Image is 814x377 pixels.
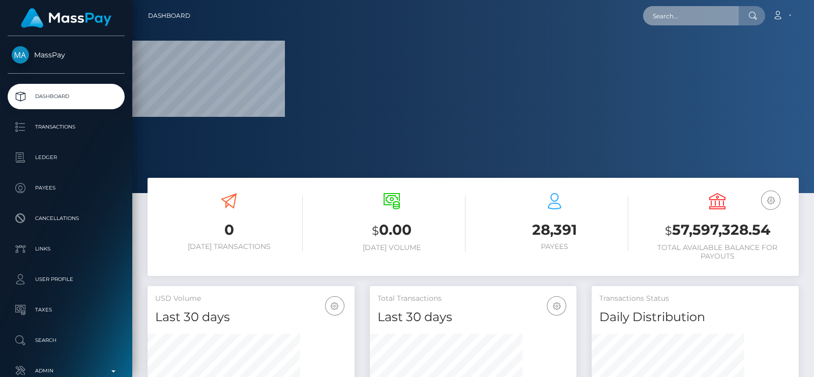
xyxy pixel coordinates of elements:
[599,308,791,326] h4: Daily Distribution
[12,150,121,165] p: Ledger
[8,50,125,59] span: MassPay
[318,243,466,252] h6: [DATE] Volume
[12,119,121,135] p: Transactions
[12,302,121,318] p: Taxes
[372,224,379,238] small: $
[644,220,791,241] h3: 57,597,328.54
[8,328,125,353] a: Search
[644,243,791,261] h6: Total Available Balance for Payouts
[12,241,121,257] p: Links
[155,220,303,240] h3: 0
[377,294,569,304] h5: Total Transactions
[643,6,739,25] input: Search...
[8,114,125,140] a: Transactions
[8,267,125,292] a: User Profile
[148,5,190,26] a: Dashboard
[8,236,125,262] a: Links
[481,242,628,251] h6: Payees
[12,333,121,348] p: Search
[481,220,628,240] h3: 28,391
[12,211,121,226] p: Cancellations
[12,272,121,287] p: User Profile
[599,294,791,304] h5: Transactions Status
[377,308,569,326] h4: Last 30 days
[12,89,121,104] p: Dashboard
[155,294,347,304] h5: USD Volume
[8,206,125,231] a: Cancellations
[318,220,466,241] h3: 0.00
[21,8,111,28] img: MassPay Logo
[665,224,672,238] small: $
[8,84,125,109] a: Dashboard
[8,297,125,323] a: Taxes
[8,145,125,170] a: Ledger
[155,242,303,251] h6: [DATE] Transactions
[12,180,121,196] p: Payees
[8,175,125,201] a: Payees
[12,46,29,64] img: MassPay
[155,308,347,326] h4: Last 30 days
